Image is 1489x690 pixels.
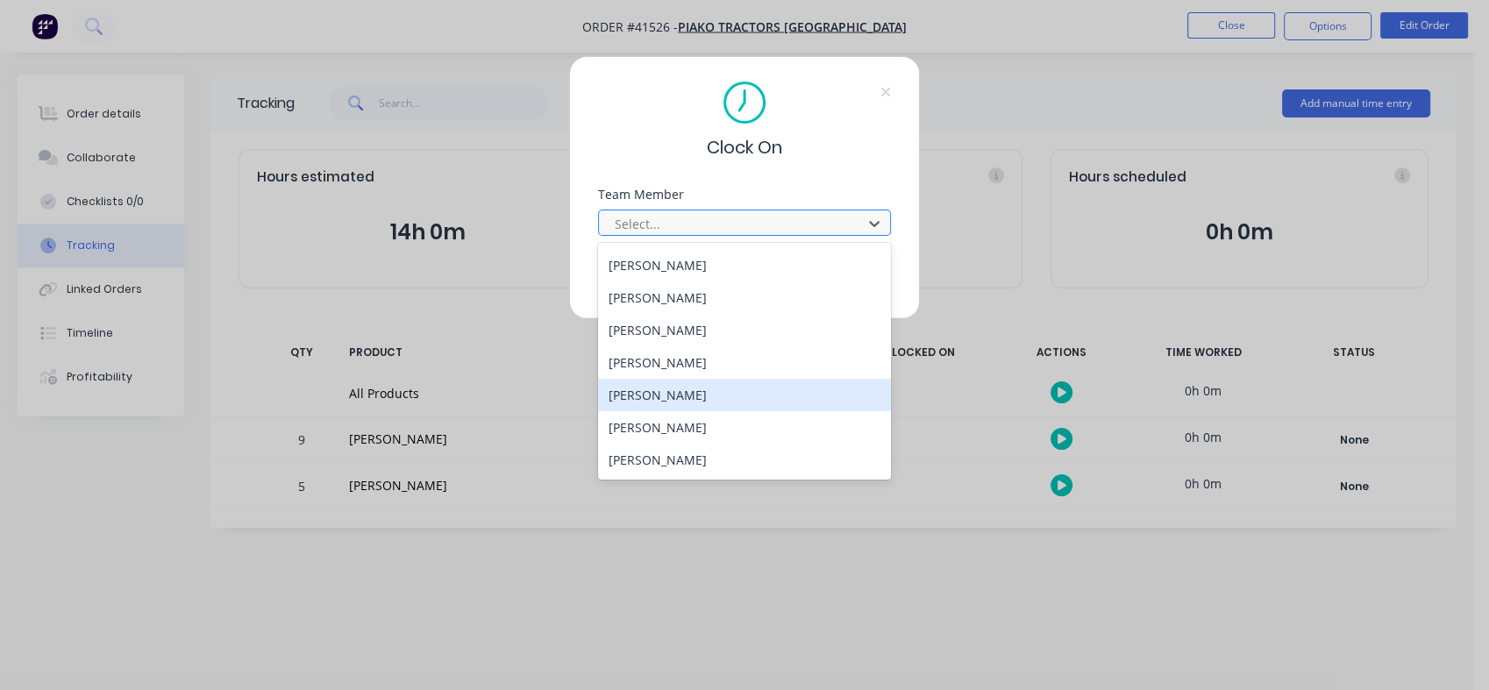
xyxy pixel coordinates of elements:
div: [PERSON_NAME] [598,444,891,476]
div: [PERSON_NAME] [598,249,891,281]
div: Team Member [598,189,891,201]
div: [PERSON_NAME] [598,346,891,379]
div: [PERSON_NAME] [598,411,891,444]
span: Clock On [707,134,782,160]
div: [PERSON_NAME] [598,281,891,314]
div: [PERSON_NAME] [598,314,891,346]
div: [PERSON_NAME] [598,379,891,411]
